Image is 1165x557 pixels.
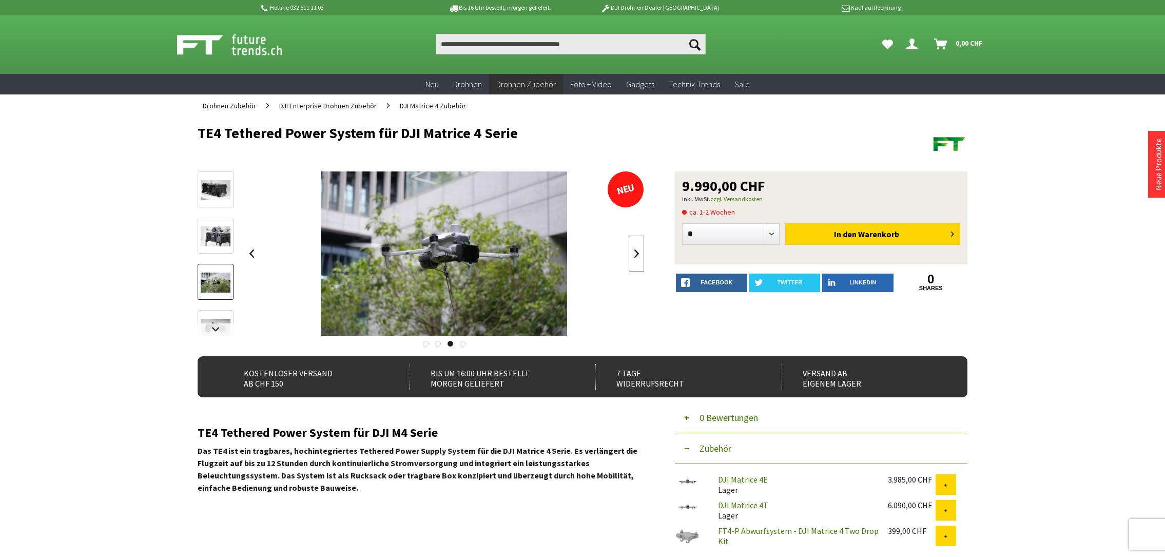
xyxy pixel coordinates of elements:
[877,34,898,54] a: Meine Favoriten
[675,526,701,551] img: FT4-P Abwurfsystem - DJI Matrice 4 Two Drop Kit
[896,285,967,292] a: shares
[489,74,563,95] a: Drohnen Zubehör
[259,2,419,14] p: Hotline 032 511 11 03
[749,274,821,292] a: twitter
[956,35,983,51] span: 0,00 CHF
[701,279,732,285] span: facebook
[930,34,988,54] a: Warenkorb
[274,94,382,117] a: DJI Enterprise Drohnen Zubehör
[436,34,706,54] input: Produkt, Marke, Kategorie, EAN, Artikelnummer…
[453,79,482,89] span: Drohnen
[931,125,967,161] img: Futuretrends
[675,474,701,489] img: DJI Matrice 4E
[446,74,489,95] a: Drohnen
[902,34,926,54] a: Dein Konto
[734,79,750,89] span: Sale
[777,279,802,285] span: twitter
[223,364,387,390] div: Kostenloser Versand ab CHF 150
[710,500,880,521] div: Lager
[682,179,765,193] span: 9.990,00 CHF
[425,79,439,89] span: Neu
[684,34,706,54] button: Suchen
[710,474,880,495] div: Lager
[888,526,936,536] div: 399,00 CHF
[279,101,377,110] span: DJI Enterprise Drohnen Zubehör
[418,74,446,95] a: Neu
[410,364,573,390] div: Bis um 16:00 Uhr bestellt Morgen geliefert
[718,500,768,510] a: DJI Matrice 4T
[675,402,967,433] button: 0 Bewertungen
[201,180,230,200] img: Vorschau: TE4 Tethered Power System für DJI Matrice 4 Serie
[710,195,763,203] a: zzgl. Versandkosten
[896,274,967,285] a: 0
[580,2,740,14] p: DJI Drohnen Dealer [GEOGRAPHIC_DATA]
[718,474,768,485] a: DJI Matrice 4E
[496,79,556,89] span: Drohnen Zubehör
[203,101,256,110] span: Drohnen Zubehör
[198,426,644,439] h2: TE4 Tethered Power System für DJI M4 Serie
[675,433,967,464] button: Zubehör
[682,206,735,218] span: ca. 1-2 Wochen
[177,32,305,57] img: Shop Futuretrends - zur Startseite wechseln
[419,2,579,14] p: Bis 16 Uhr bestellt, morgen geliefert.
[198,446,637,493] strong: Das TE4 ist ein tragbares, hochintegriertes Tethered Power Supply System für die DJI Matrice 4 Se...
[676,274,747,292] a: facebook
[785,223,960,245] button: In den Warenkorb
[626,79,654,89] span: Gadgets
[198,94,261,117] a: Drohnen Zubehör
[834,229,857,239] span: In den
[669,79,720,89] span: Technik-Trends
[395,94,471,117] a: DJI Matrice 4 Zubehör
[858,229,899,239] span: Warenkorb
[570,79,612,89] span: Foto + Video
[888,500,936,510] div: 6.090,00 CHF
[563,74,619,95] a: Foto + Video
[849,279,876,285] span: LinkedIn
[782,364,945,390] div: Versand ab eigenem Lager
[727,74,757,95] a: Sale
[1153,138,1163,190] a: Neue Produkte
[682,193,960,205] p: inkl. MwSt.
[888,474,936,485] div: 3.985,00 CHF
[675,500,701,514] img: DJI Matrice 4T
[662,74,727,95] a: Technik-Trends
[400,101,466,110] span: DJI Matrice 4 Zubehör
[198,125,813,141] h1: TE4 Tethered Power System für DJI Matrice 4 Serie
[740,2,900,14] p: Kauf auf Rechnung
[822,274,894,292] a: LinkedIn
[718,526,879,546] a: FT4-P Abwurfsystem - DJI Matrice 4 Two Drop Kit
[595,364,759,390] div: 7 Tage Widerrufsrecht
[619,74,662,95] a: Gadgets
